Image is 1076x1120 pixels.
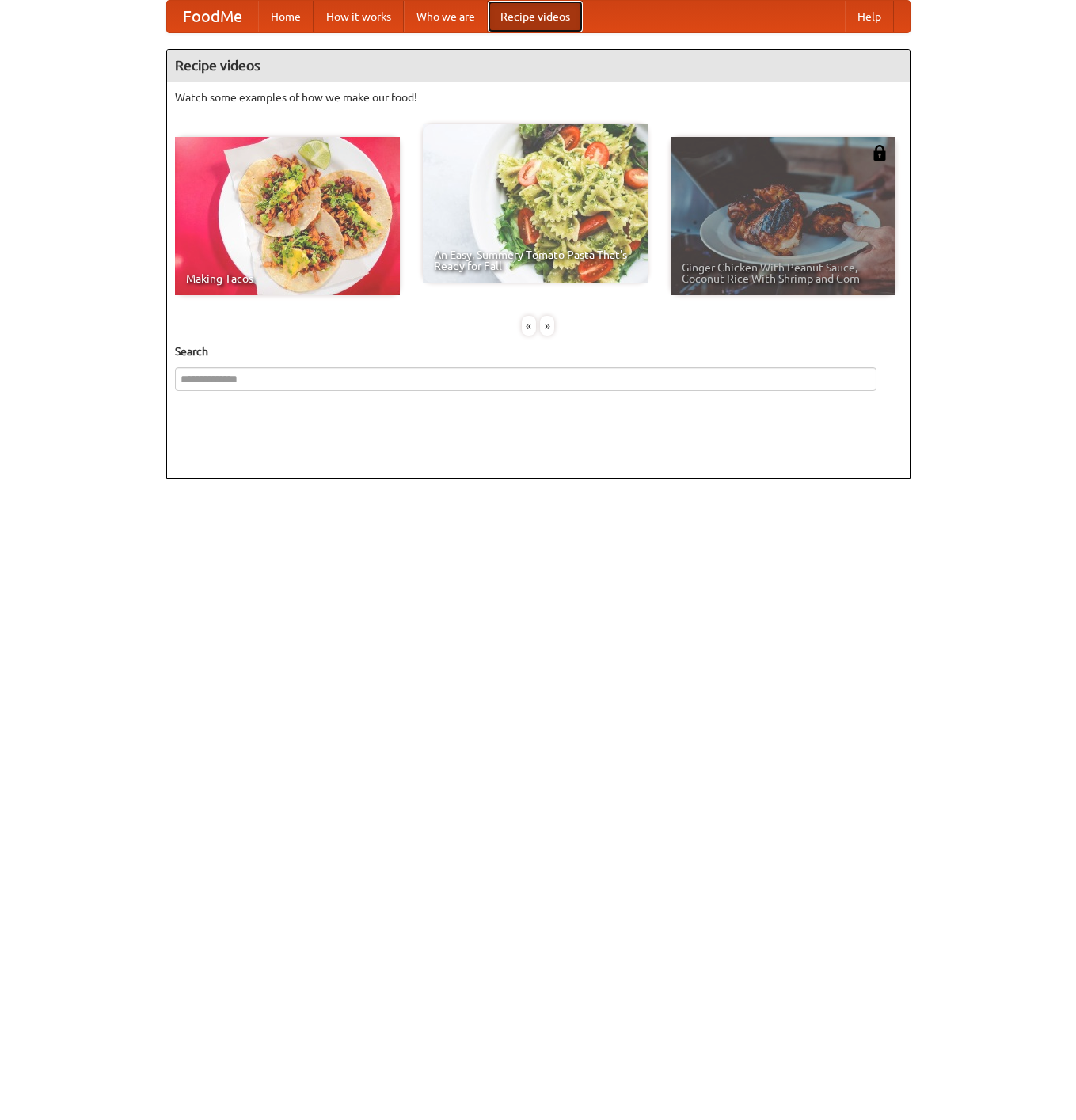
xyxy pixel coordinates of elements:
span: An Easy, Summery Tomato Pasta That's Ready for Fall [434,249,637,271]
a: An Easy, Summery Tomato Pasta That's Ready for Fall [423,124,648,283]
a: Who we are [404,1,488,32]
a: How it works [314,1,404,32]
a: Help [845,1,894,32]
a: FoodMe [167,1,258,32]
a: Making Tacos [175,137,400,295]
a: Home [258,1,314,32]
h5: Search [175,344,902,359]
a: Recipe videos [488,1,583,32]
div: » [540,316,554,336]
span: Making Tacos [186,273,389,284]
h4: Recipe videos [167,50,910,82]
p: Watch some examples of how we make our food! [175,89,902,105]
div: « [522,316,536,336]
img: 483408.png [872,145,888,161]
